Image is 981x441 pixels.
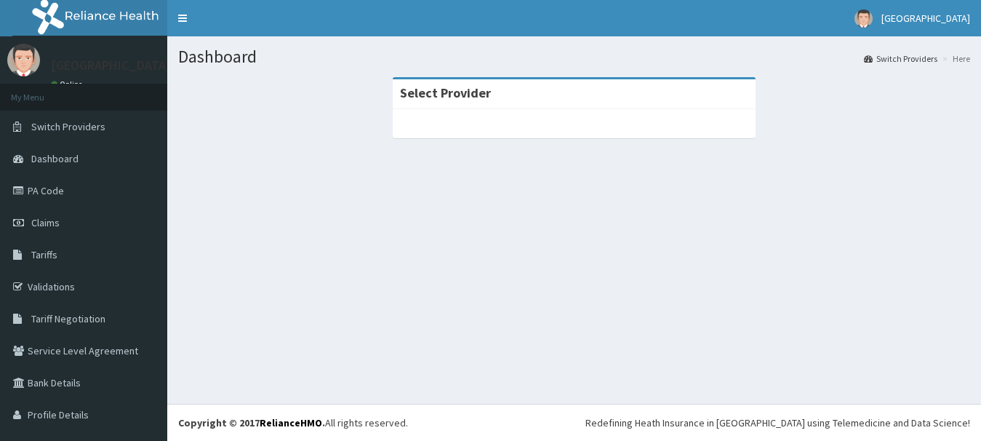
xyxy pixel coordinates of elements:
a: RelianceHMO [260,416,322,429]
a: Switch Providers [864,52,937,65]
span: Claims [31,216,60,229]
span: Tariff Negotiation [31,312,105,325]
a: Online [51,79,86,90]
li: Here [939,52,970,65]
span: Tariffs [31,248,57,261]
strong: Select Provider [400,84,491,101]
div: Redefining Heath Insurance in [GEOGRAPHIC_DATA] using Telemedicine and Data Science! [585,416,970,430]
span: [GEOGRAPHIC_DATA] [881,12,970,25]
img: User Image [854,9,873,28]
h1: Dashboard [178,47,970,66]
footer: All rights reserved. [167,404,981,441]
img: User Image [7,44,40,76]
p: [GEOGRAPHIC_DATA] [51,59,171,72]
span: Dashboard [31,152,79,165]
strong: Copyright © 2017 . [178,416,325,429]
span: Switch Providers [31,120,105,133]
